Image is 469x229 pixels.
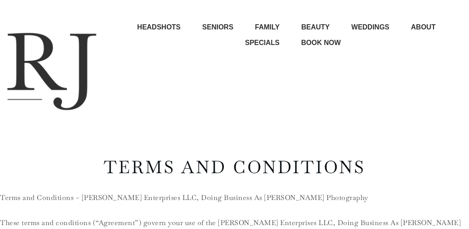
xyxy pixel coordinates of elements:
a: HEADSHOTS [137,20,180,34]
a: FAMILY [255,20,280,34]
a: ABOUT [411,20,436,34]
a: BOOK NOW [301,36,341,50]
a: SENIORS [202,20,233,34]
a: Terms and Conditions [104,156,365,178]
a: BEAUTY [301,20,330,34]
a: SPECIALS [245,36,280,50]
a: WEDDINGS [351,20,389,34]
